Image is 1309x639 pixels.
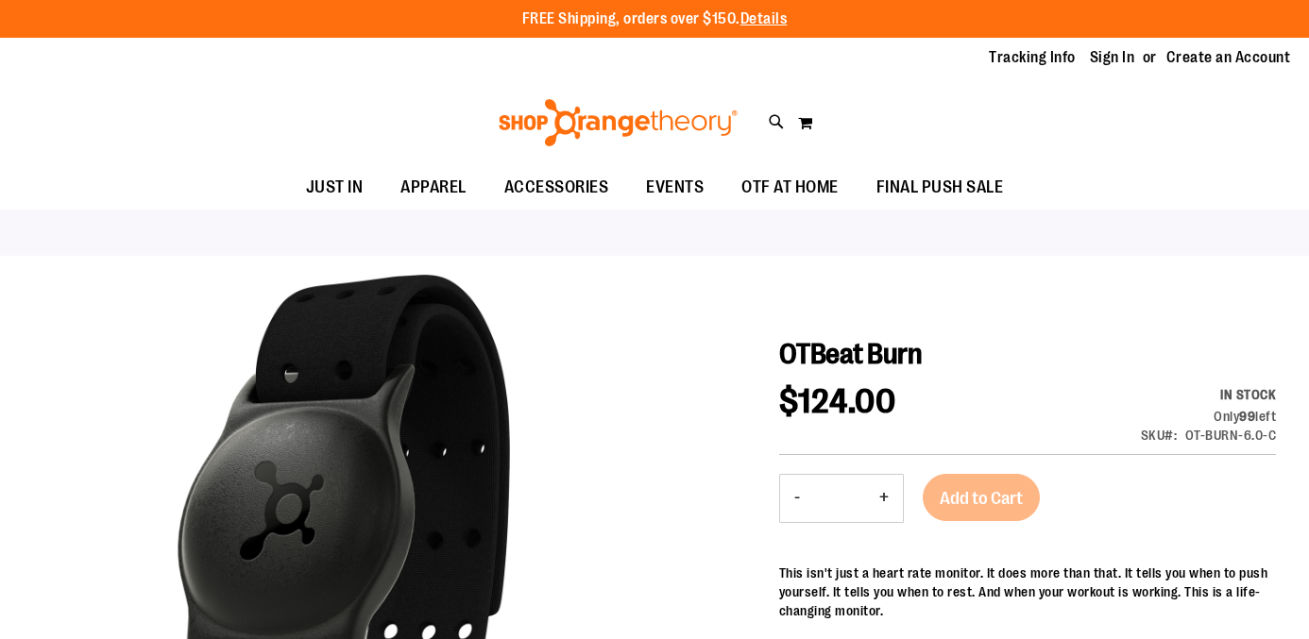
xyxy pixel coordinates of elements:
span: $124.00 [779,382,896,421]
a: Create an Account [1166,47,1291,68]
a: ACCESSORIES [485,166,628,210]
span: JUST IN [306,166,364,209]
a: JUST IN [287,166,382,210]
span: OTF AT HOME [741,166,839,209]
a: Details [740,10,788,27]
input: Product quantity [814,476,865,521]
div: Only 99 left [1141,407,1277,426]
strong: 99 [1239,409,1255,424]
strong: SKU [1141,428,1178,443]
div: Availability [1141,385,1277,404]
span: APPAREL [400,166,467,209]
a: Tracking Info [989,47,1076,68]
a: APPAREL [382,166,485,210]
a: FINAL PUSH SALE [858,166,1023,210]
span: In stock [1220,387,1276,402]
span: FINAL PUSH SALE [876,166,1004,209]
span: ACCESSORIES [504,166,609,209]
div: OT-BURN-6.0-C [1185,426,1277,445]
p: This isn't just a heart rate monitor. It does more than that. It tells you when to push yourself.... [779,563,1276,620]
span: OTBeat Burn [779,338,923,370]
a: Sign In [1090,47,1135,68]
button: Decrease product quantity [780,475,814,522]
button: Increase product quantity [865,475,903,522]
span: EVENTS [646,166,704,209]
a: OTF AT HOME [722,166,858,209]
img: Shop Orangetheory [496,99,740,146]
p: FREE Shipping, orders over $150. [522,8,788,30]
a: EVENTS [627,166,722,210]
